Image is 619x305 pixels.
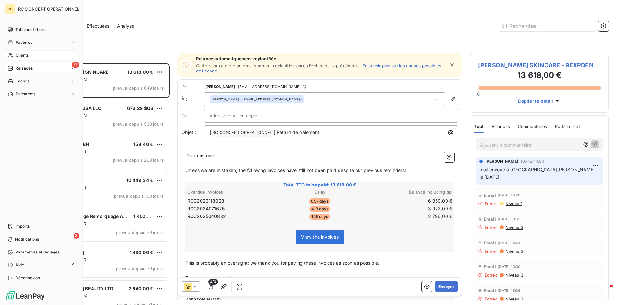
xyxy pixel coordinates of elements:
[309,206,330,212] span: 413 days
[185,153,218,158] span: Dear customer,
[498,217,521,221] span: [DATE] 13:59
[16,52,29,58] span: Clients
[87,23,110,29] span: Effectuées
[126,177,153,183] span: 10 449,24 €
[597,283,613,299] iframe: Intercom live chat
[477,91,480,97] span: 0
[521,159,544,163] span: [DATE] 14:54
[498,289,521,292] span: [DATE] 15:36
[498,265,521,269] span: [DATE] 13:00
[499,21,596,31] input: Rechercher
[484,264,496,269] span: Email
[484,240,496,245] span: Email
[478,70,601,82] h3: 13 618,00 €
[113,85,163,91] span: prévue depuis 649 jours
[474,124,484,129] span: Tout
[196,63,441,73] a: En savoir plus sur les causes possibles de l’échec.
[130,250,153,255] span: 1 430,00 €
[15,27,45,33] span: Tableau de bord
[186,182,453,188] span: Total TTC to be paid: 13 618,00 €
[5,291,45,301] img: Logo LeanPay
[210,129,211,135] span: [
[116,230,163,235] span: prévue depuis 79 jours
[274,129,319,135] span: ] Retard de paiement
[309,198,330,204] span: 657 days
[365,189,453,195] th: Balance including tax
[127,69,153,75] span: 13 618,00 €
[505,201,522,206] span: Niveau 1
[211,97,302,101] div: <[EMAIL_ADDRESS][DOMAIN_NAME]>
[492,124,510,129] span: Relances
[485,158,518,164] span: [PERSON_NAME]
[485,272,498,278] span: Echec
[15,65,33,71] span: Relances
[196,63,361,68] span: Cette relance a été automatiquement replanifiée après l’échec de la précédente.
[15,249,59,255] span: Paramètres et réglages
[16,78,29,84] span: Tâches
[182,83,204,90] span: De :
[114,194,163,199] span: prévue depuis 100 jours
[505,249,523,254] span: Niveau 3
[365,197,453,205] td: 6 850,00 €
[196,56,445,61] span: Relance automatiquement replanifiée
[113,157,163,163] span: prévue depuis 268 jours
[117,23,134,29] span: Analyse
[276,189,364,195] th: Delay
[365,213,453,220] td: 2 796,00 €
[182,96,204,102] label: À :
[182,112,204,119] label: Cc :
[185,260,379,266] span: This is probably an oversight; we thank you for paying these invoices as soon as possible.
[505,296,523,301] span: Niveau 3
[301,234,339,240] span: View the invoices
[133,141,153,147] span: 158,40 €
[16,40,32,45] span: Factures
[485,225,498,230] span: Echec
[365,205,453,212] td: 3 972,00 €
[182,129,196,135] span: Objet :
[45,214,146,219] span: Société Dépannage Remorquage Automobile
[210,111,279,120] input: Adresse email en copie ...
[505,272,523,278] span: Niveau 3
[72,62,79,68] span: 27
[485,249,498,254] span: Echec
[435,281,458,292] button: Envoyer
[5,260,77,270] a: Aide
[208,279,218,285] span: 3/3
[127,105,153,111] span: 676,29 $US
[516,97,563,105] button: Déplier le détail
[518,124,547,129] span: Commentaires
[485,296,498,301] span: Echec
[187,213,226,220] span: RCC2025040832
[18,6,79,12] span: RC CONCEPT OPERATIONNEL
[498,193,521,197] span: [DATE] 14:26
[129,286,153,291] span: 2 640,00 €
[15,224,30,229] span: Imports
[479,167,596,180] span: mail envoyé à [GEOGRAPHIC_DATA][PERSON_NAME] le [DATE]
[74,233,79,239] span: 3
[15,275,40,281] span: Déconnexion
[505,225,523,230] span: Niveau 3
[484,193,496,198] span: Email
[16,91,35,97] span: Paiements
[236,85,300,89] span: - [EMAIL_ADDRESS][DOMAIN_NAME]
[478,61,601,70] span: [PERSON_NAME] SKINCARE - 9EXPDEN
[498,241,521,245] span: [DATE] 14:24
[211,129,273,137] span: RC CONCEPT OPERATIONNEL
[185,275,233,281] span: Thank you very much.
[485,201,498,206] span: Echec
[113,121,163,127] span: prévue depuis 538 jours
[15,262,24,268] span: Aide
[187,189,275,195] th: Overdue invoices
[484,216,496,222] span: Email
[15,236,39,242] span: Notifications
[187,205,225,212] span: RCC2024071625
[211,97,239,101] span: [PERSON_NAME]
[555,124,580,129] span: Portail client
[31,63,170,305] div: grid
[187,198,224,204] span: RCC2023113028
[116,266,163,271] span: prévue depuis 79 jours
[5,4,15,14] div: RC
[133,214,157,219] span: 1 400,00 €
[205,85,235,89] span: [PERSON_NAME]
[518,98,553,104] span: Déplier le détail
